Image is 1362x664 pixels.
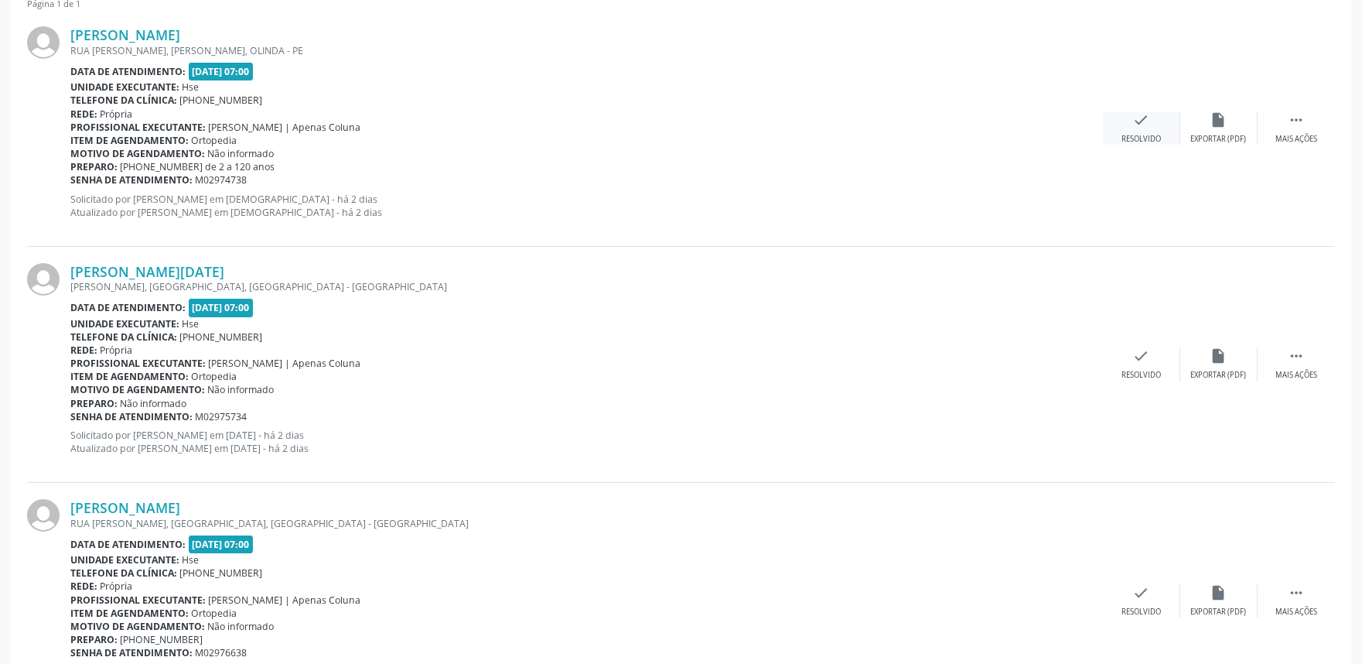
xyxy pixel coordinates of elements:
span: [DATE] 07:00 [189,299,254,317]
a: [PERSON_NAME] [70,26,180,43]
b: Rede: [70,108,97,121]
div: Mais ações [1275,607,1317,618]
b: Unidade executante: [70,317,179,330]
div: [PERSON_NAME], [GEOGRAPHIC_DATA], [GEOGRAPHIC_DATA] - [GEOGRAPHIC_DATA] [70,280,1103,293]
span: Ortopedia [192,370,237,383]
b: Profissional executante: [70,594,206,607]
span: Hse [183,553,200,566]
span: M02974738 [196,173,247,187]
i:  [1288,584,1305,601]
span: [PHONE_NUMBER] [180,330,263,344]
p: Solicitado por [PERSON_NAME] em [DATE] - há 2 dias Atualizado por [PERSON_NAME] em [DATE] - há 2 ... [70,429,1103,455]
b: Preparo: [70,397,118,410]
span: [PHONE_NUMBER] [121,633,203,646]
img: img [27,263,60,296]
span: [PERSON_NAME] | Apenas Coluna [209,121,361,134]
b: Senha de atendimento: [70,410,193,423]
span: Ortopedia [192,607,237,620]
span: M02976638 [196,646,247,659]
span: Própria [101,344,133,357]
span: [PHONE_NUMBER] [180,566,263,580]
i: check [1133,584,1150,601]
div: Exportar (PDF) [1191,607,1247,618]
i: insert_drive_file [1210,584,1227,601]
span: M02975734 [196,410,247,423]
span: Própria [101,108,133,121]
div: Exportar (PDF) [1191,134,1247,145]
b: Motivo de agendamento: [70,620,205,633]
b: Senha de atendimento: [70,173,193,187]
b: Rede: [70,580,97,593]
i: check [1133,111,1150,128]
b: Item de agendamento: [70,370,189,383]
span: [PERSON_NAME] | Apenas Coluna [209,594,361,607]
i:  [1288,111,1305,128]
p: Solicitado por [PERSON_NAME] em [DEMOGRAPHIC_DATA] - há 2 dias Atualizado por [PERSON_NAME] em [D... [70,193,1103,219]
b: Telefone da clínica: [70,330,177,344]
span: [PERSON_NAME] | Apenas Coluna [209,357,361,370]
div: RUA [PERSON_NAME], [GEOGRAPHIC_DATA], [GEOGRAPHIC_DATA] - [GEOGRAPHIC_DATA] [70,517,1103,530]
img: img [27,499,60,532]
div: Mais ações [1275,134,1317,145]
i: insert_drive_file [1210,347,1227,365]
b: Profissional executante: [70,357,206,370]
b: Preparo: [70,160,118,173]
b: Telefone da clínica: [70,566,177,580]
span: [DATE] 07:00 [189,63,254,80]
a: [PERSON_NAME] [70,499,180,516]
b: Telefone da clínica: [70,94,177,107]
b: Item de agendamento: [70,134,189,147]
span: Hse [183,80,200,94]
span: Própria [101,580,133,593]
span: [PHONE_NUMBER] de 2 a 120 anos [121,160,275,173]
b: Rede: [70,344,97,357]
b: Data de atendimento: [70,538,186,551]
i:  [1288,347,1305,365]
b: Item de agendamento: [70,607,189,620]
div: Resolvido [1121,370,1161,381]
a: [PERSON_NAME][DATE] [70,263,224,280]
b: Motivo de agendamento: [70,147,205,160]
span: [DATE] 07:00 [189,536,254,553]
b: Data de atendimento: [70,65,186,78]
span: Não informado [208,147,275,160]
span: [PHONE_NUMBER] [180,94,263,107]
span: Não informado [208,383,275,396]
span: Não informado [121,397,187,410]
img: img [27,26,60,59]
div: Resolvido [1121,134,1161,145]
i: insert_drive_file [1210,111,1227,128]
div: Resolvido [1121,607,1161,618]
b: Unidade executante: [70,80,179,94]
b: Senha de atendimento: [70,646,193,659]
div: RUA [PERSON_NAME], [PERSON_NAME], OLINDA - PE [70,44,1103,57]
i: check [1133,347,1150,365]
b: Motivo de agendamento: [70,383,205,396]
span: Ortopedia [192,134,237,147]
b: Preparo: [70,633,118,646]
b: Profissional executante: [70,121,206,134]
b: Data de atendimento: [70,301,186,314]
span: Hse [183,317,200,330]
span: Não informado [208,620,275,633]
div: Mais ações [1275,370,1317,381]
b: Unidade executante: [70,553,179,566]
div: Exportar (PDF) [1191,370,1247,381]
